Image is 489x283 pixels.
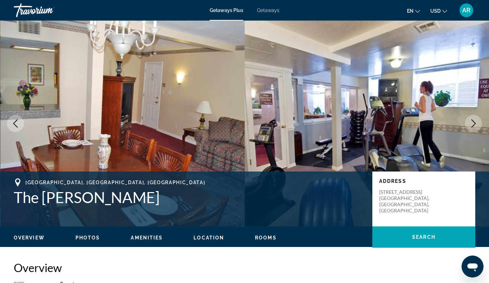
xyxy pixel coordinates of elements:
button: Photos [75,235,100,241]
iframe: Button to launch messaging window [462,256,484,278]
p: [STREET_ADDRESS] [GEOGRAPHIC_DATA], [GEOGRAPHIC_DATA], [GEOGRAPHIC_DATA] [379,189,434,214]
button: Amenities [131,235,163,241]
span: Search [412,234,435,240]
button: User Menu [457,3,475,17]
span: en [407,8,414,14]
a: Getaways Plus [210,8,243,13]
button: Location [194,235,224,241]
a: Travorium [14,1,82,19]
h1: The [PERSON_NAME] [14,188,365,206]
span: [GEOGRAPHIC_DATA], [GEOGRAPHIC_DATA], [GEOGRAPHIC_DATA] [25,180,205,185]
span: AR [462,7,470,14]
h2: Overview [14,261,475,274]
button: Next image [465,115,482,132]
button: Previous image [7,115,24,132]
button: Rooms [255,235,277,241]
span: USD [430,8,441,14]
p: Address [379,178,468,184]
a: Getaways [257,8,279,13]
button: Overview [14,235,45,241]
button: Change currency [430,6,447,16]
button: Search [372,226,475,248]
button: Change language [407,6,420,16]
